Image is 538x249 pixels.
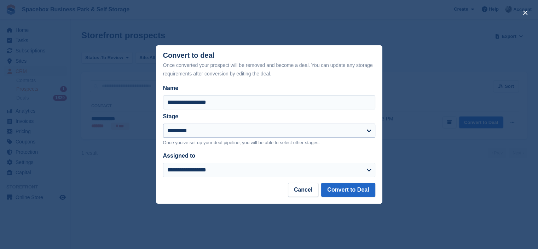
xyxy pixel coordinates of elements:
[163,84,375,92] label: Name
[163,153,196,159] label: Assigned to
[163,139,375,146] p: Once you've set up your deal pipeline, you will be able to select other stages.
[520,7,531,18] button: close
[163,51,375,78] div: Convert to deal
[288,183,318,197] button: Cancel
[163,113,179,119] label: Stage
[163,61,375,78] div: Once converted your prospect will be removed and become a deal. You can update any storage requir...
[321,183,375,197] button: Convert to Deal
